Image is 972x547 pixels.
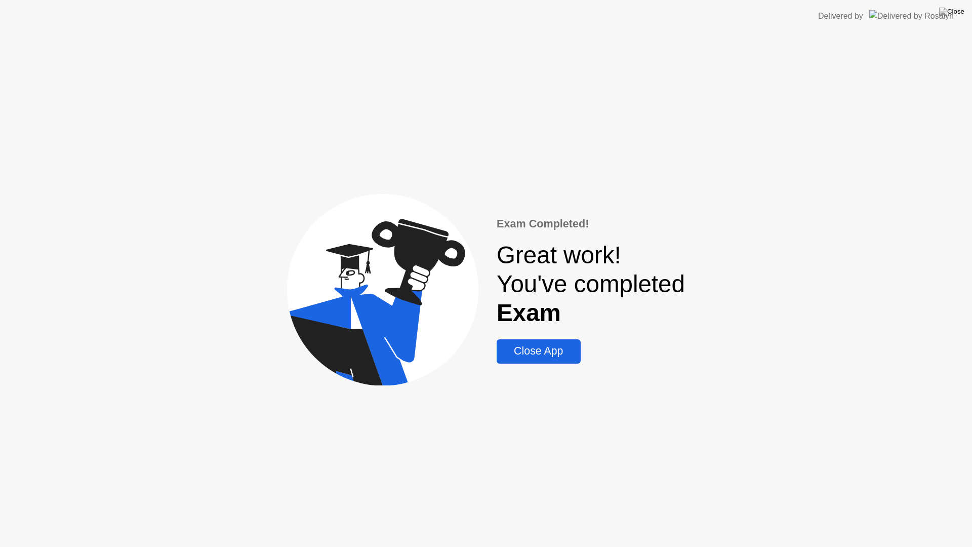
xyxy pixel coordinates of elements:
img: Delivered by Rosalyn [869,10,954,22]
img: Close [939,8,964,16]
div: Delivered by [818,10,863,22]
b: Exam [497,299,561,326]
button: Close App [497,339,580,364]
div: Exam Completed! [497,216,685,232]
div: Great work! You've completed [497,241,685,327]
div: Close App [500,345,577,358]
